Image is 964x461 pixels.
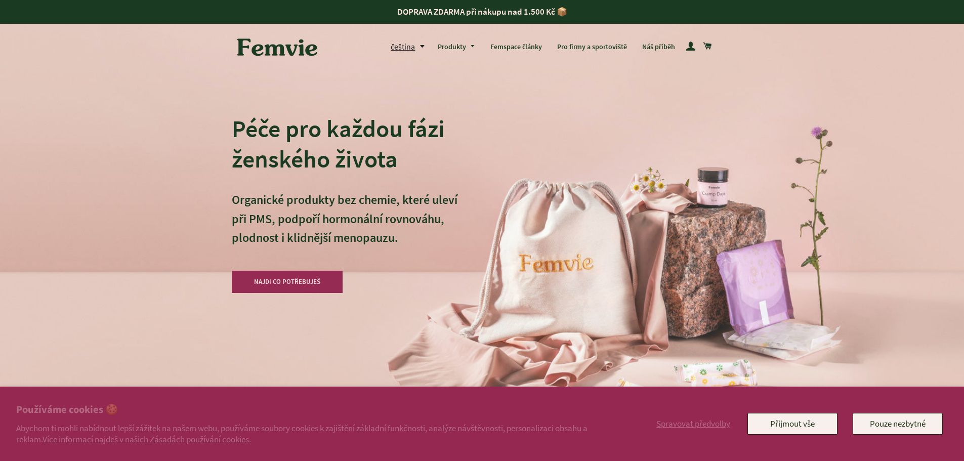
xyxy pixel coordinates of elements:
[232,113,457,174] h2: Péče pro každou fázi ženského života
[16,423,608,445] p: Abychom ti mohli nabídnout lepší zážitek na našem webu, používáme soubory cookies k zajištění zák...
[391,40,430,54] button: čeština
[430,34,483,60] a: Produkty
[16,403,608,417] h2: Používáme cookies 🍪
[232,190,457,266] p: Organické produkty bez chemie, které uleví při PMS, podpoří hormonální rovnováhu, plodnost i klid...
[232,271,343,293] a: NAJDI CO POTŘEBUJEŠ
[550,34,635,60] a: Pro firmy a sportoviště
[747,413,837,434] button: Přijmout vše
[654,413,732,434] button: Spravovat předvolby
[483,34,550,60] a: Femspace články
[232,31,323,63] img: Femvie
[656,418,730,429] span: Spravovat předvolby
[635,34,683,60] a: Náš příběh
[853,413,943,434] button: Pouze nezbytné
[43,434,251,445] a: Více informací najdeš v našich Zásadách používání cookies.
